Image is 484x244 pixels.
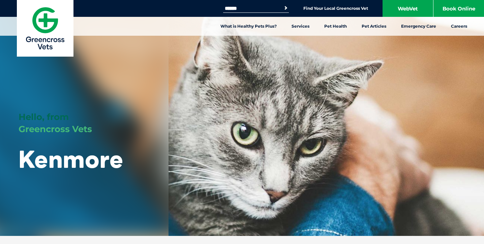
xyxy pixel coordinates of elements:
[19,146,123,172] h1: Kenmore
[213,17,284,36] a: What is Healthy Pets Plus?
[303,6,368,11] a: Find Your Local Greencross Vet
[354,17,394,36] a: Pet Articles
[19,124,92,134] span: Greencross Vets
[394,17,444,36] a: Emergency Care
[19,112,69,122] span: Hello, from
[284,17,317,36] a: Services
[282,5,289,11] button: Search
[317,17,354,36] a: Pet Health
[444,17,475,36] a: Careers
